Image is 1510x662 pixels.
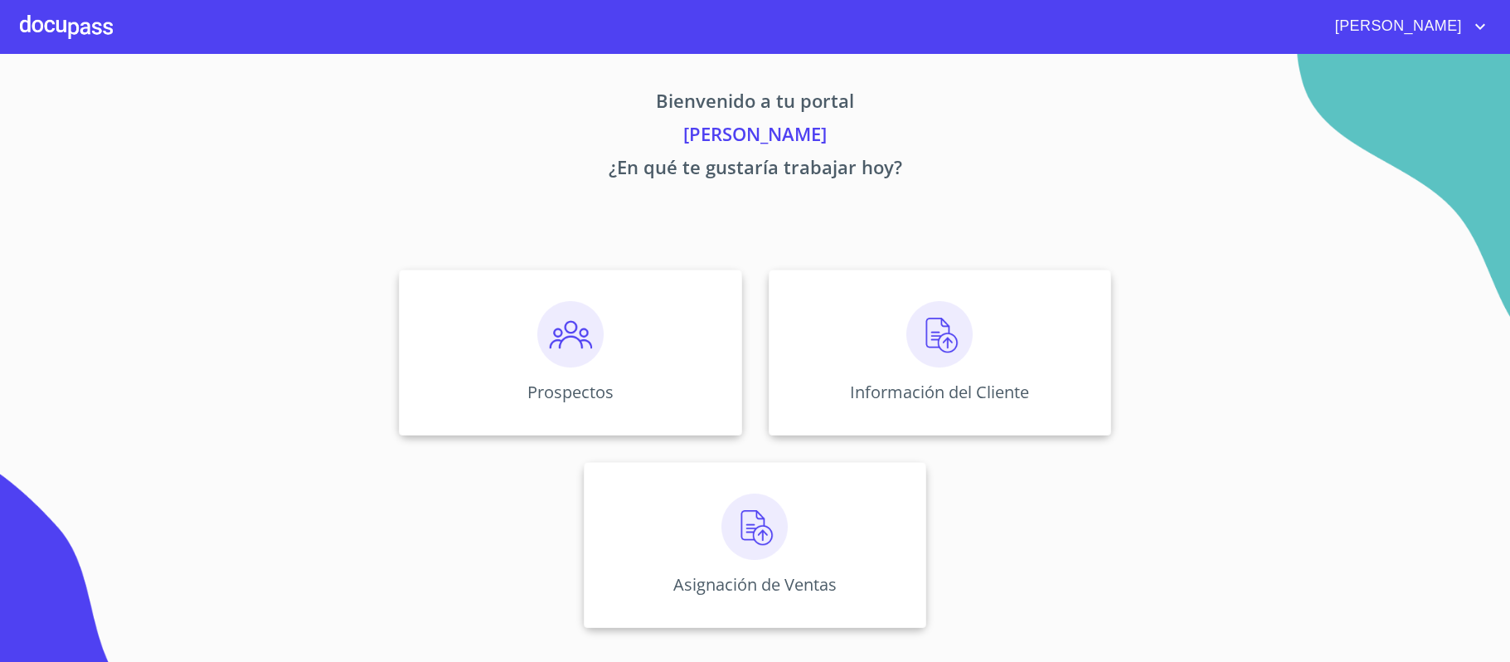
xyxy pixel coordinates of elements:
p: [PERSON_NAME] [245,120,1266,153]
p: ¿En qué te gustaría trabajar hoy? [245,153,1266,187]
img: carga.png [721,494,788,560]
span: [PERSON_NAME] [1323,13,1470,40]
p: Asignación de Ventas [673,573,837,596]
button: account of current user [1323,13,1490,40]
img: prospectos.png [537,301,604,368]
p: Bienvenido a tu portal [245,87,1266,120]
img: carga.png [906,301,973,368]
p: Información del Cliente [850,381,1029,403]
p: Prospectos [527,381,614,403]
